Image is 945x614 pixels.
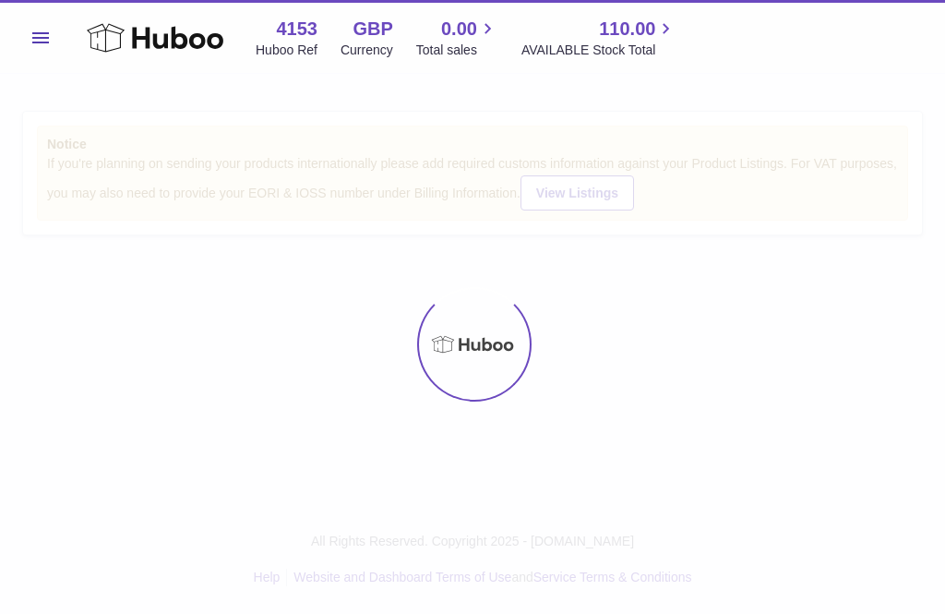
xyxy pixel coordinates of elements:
div: Currency [341,42,393,59]
span: Total sales [416,42,498,59]
a: 0.00 Total sales [416,17,498,59]
a: 110.00 AVAILABLE Stock Total [521,17,677,59]
span: AVAILABLE Stock Total [521,42,677,59]
strong: GBP [353,17,392,42]
strong: 4153 [276,17,317,42]
span: 0.00 [441,17,477,42]
div: Huboo Ref [256,42,317,59]
span: 110.00 [599,17,655,42]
